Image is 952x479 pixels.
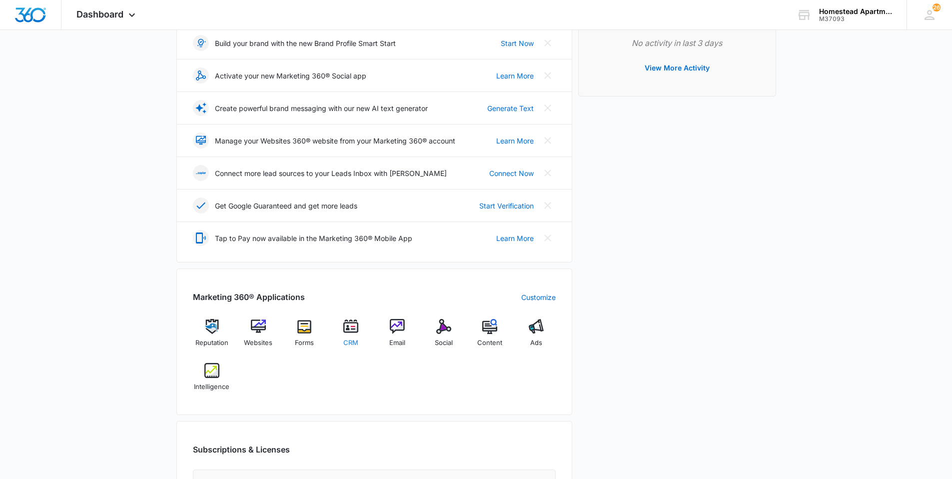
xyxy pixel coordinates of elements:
[635,56,720,80] button: View More Activity
[194,382,229,392] span: Intelligence
[487,103,534,113] a: Generate Text
[389,338,405,348] span: Email
[540,35,556,51] button: Close
[378,319,417,355] a: Email
[819,15,892,22] div: account id
[215,168,447,178] p: Connect more lead sources to your Leads Inbox with [PERSON_NAME]
[501,38,534,48] a: Start Now
[595,37,760,49] p: No activity in last 3 days
[193,291,305,303] h2: Marketing 360® Applications
[540,132,556,148] button: Close
[540,100,556,116] button: Close
[496,233,534,243] a: Learn More
[215,38,396,48] p: Build your brand with the new Brand Profile Smart Start
[239,319,277,355] a: Websites
[479,200,534,211] a: Start Verification
[933,3,941,11] span: 26
[244,338,272,348] span: Websites
[540,230,556,246] button: Close
[424,319,463,355] a: Social
[496,135,534,146] a: Learn More
[195,338,228,348] span: Reputation
[435,338,453,348] span: Social
[215,233,412,243] p: Tap to Pay now available in the Marketing 360® Mobile App
[471,319,509,355] a: Content
[343,338,358,348] span: CRM
[521,292,556,302] a: Customize
[540,67,556,83] button: Close
[540,197,556,213] button: Close
[489,168,534,178] a: Connect Now
[540,165,556,181] button: Close
[295,338,314,348] span: Forms
[215,103,428,113] p: Create powerful brand messaging with our new AI text generator
[215,135,455,146] p: Manage your Websites 360® website from your Marketing 360® account
[933,3,941,11] div: notifications count
[193,363,231,399] a: Intelligence
[215,200,357,211] p: Get Google Guaranteed and get more leads
[819,7,892,15] div: account name
[76,9,123,19] span: Dashboard
[332,319,370,355] a: CRM
[193,319,231,355] a: Reputation
[530,338,542,348] span: Ads
[193,443,290,455] h2: Subscriptions & Licenses
[496,70,534,81] a: Learn More
[285,319,324,355] a: Forms
[215,70,366,81] p: Activate your new Marketing 360® Social app
[517,319,556,355] a: Ads
[477,338,502,348] span: Content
